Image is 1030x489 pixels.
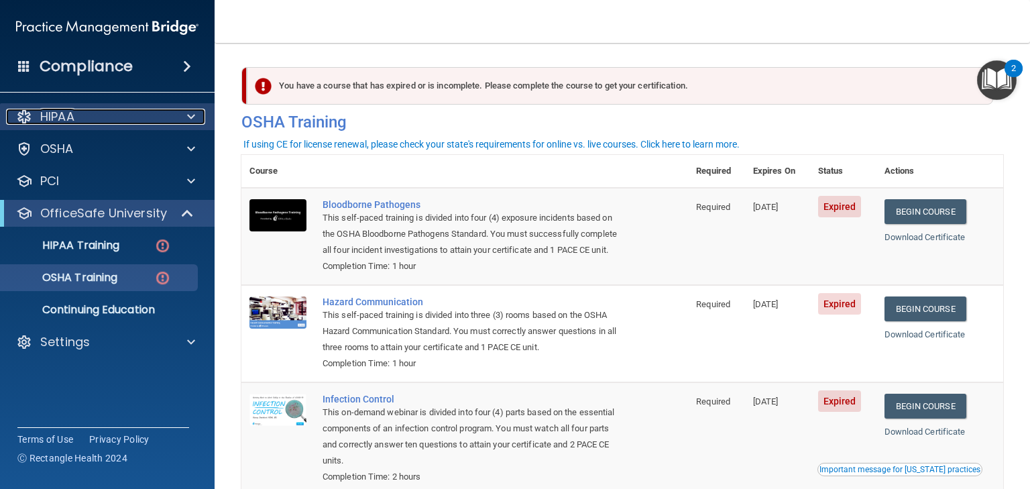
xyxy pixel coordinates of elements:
[241,113,1003,131] h4: OSHA Training
[241,155,314,188] th: Course
[16,14,198,41] img: PMB logo
[40,57,133,76] h4: Compliance
[696,396,730,406] span: Required
[977,60,1017,100] button: Open Resource Center, 2 new notifications
[40,205,167,221] p: OfficeSafe University
[323,296,621,307] a: Hazard Communication
[745,155,810,188] th: Expires On
[819,466,980,474] div: Important message for [US_STATE] practices
[1011,68,1016,86] div: 2
[255,78,272,95] img: exclamation-circle-solid-danger.72ef9ffc.png
[753,202,779,212] span: [DATE]
[323,199,621,210] a: Bloodborne Pathogens
[89,433,150,446] a: Privacy Policy
[323,307,621,356] div: This self-paced training is divided into three (3) rooms based on the OSHA Hazard Communication S...
[884,329,966,339] a: Download Certificate
[884,199,966,224] a: Begin Course
[40,109,74,125] p: HIPAA
[16,173,195,189] a: PCI
[818,390,862,412] span: Expired
[40,141,74,157] p: OSHA
[323,210,621,258] div: This self-paced training is divided into four (4) exposure incidents based on the OSHA Bloodborne...
[884,394,966,419] a: Begin Course
[40,173,59,189] p: PCI
[154,270,171,286] img: danger-circle.6113f641.png
[154,237,171,254] img: danger-circle.6113f641.png
[688,155,744,188] th: Required
[16,334,195,350] a: Settings
[884,232,966,242] a: Download Certificate
[17,433,73,446] a: Terms of Use
[696,202,730,212] span: Required
[323,404,621,469] div: This on-demand webinar is divided into four (4) parts based on the essential components of an inf...
[323,356,621,372] div: Completion Time: 1 hour
[818,293,862,315] span: Expired
[884,296,966,321] a: Begin Course
[884,427,966,437] a: Download Certificate
[17,451,127,465] span: Ⓒ Rectangle Health 2024
[247,67,993,105] div: You have a course that has expired or is incomplete. Please complete the course to get your certi...
[323,469,621,485] div: Completion Time: 2 hours
[40,334,90,350] p: Settings
[9,303,192,317] p: Continuing Education
[876,155,1004,188] th: Actions
[810,155,876,188] th: Status
[16,109,195,125] a: HIPAA
[323,394,621,404] a: Infection Control
[16,205,194,221] a: OfficeSafe University
[243,140,740,149] div: If using CE for license renewal, please check your state's requirements for online vs. live cours...
[9,271,117,284] p: OSHA Training
[818,196,862,217] span: Expired
[753,299,779,309] span: [DATE]
[9,239,119,252] p: HIPAA Training
[16,141,195,157] a: OSHA
[696,299,730,309] span: Required
[753,396,779,406] span: [DATE]
[817,463,982,476] button: Read this if you are a dental practitioner in the state of CA
[241,138,742,151] button: If using CE for license renewal, please check your state's requirements for online vs. live cours...
[323,258,621,274] div: Completion Time: 1 hour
